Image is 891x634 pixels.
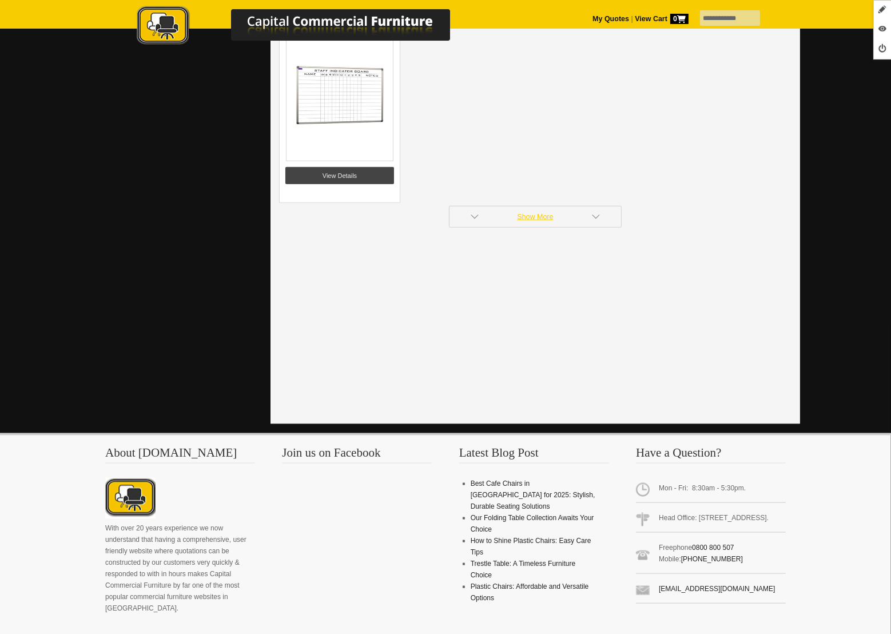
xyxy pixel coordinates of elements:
[636,508,786,533] span: Head Office: [STREET_ADDRESS].
[282,447,432,463] h3: Join us on Facebook
[692,544,734,552] a: 0800 800 507
[105,6,506,51] a: Capital Commercial Furniture Logo
[105,522,255,614] p: With over 20 years experience we now understand that having a comprehensive, user friendly websit...
[636,537,786,574] span: Freephone Mobile:
[670,14,689,24] span: 0
[592,15,629,23] a: My Quotes
[636,478,786,503] span: Mon - Fri: 8:30am - 5:30pm.
[471,514,594,533] a: Our Folding Table Collection Awaits Your Choice
[633,15,689,23] a: View Cart0
[471,583,589,602] a: Plastic Chairs: Affordable and Versatile Options
[105,447,255,463] h3: About [DOMAIN_NAME]
[285,167,394,184] a: View Details
[105,6,506,47] img: Capital Commercial Furniture Logo
[471,560,575,579] a: Trestle Table: A Timeless Furniture Choice
[282,478,431,604] iframe: fb:page Facebook Social Plugin
[635,15,689,23] strong: View Cart
[459,447,609,463] h3: Latest Blog Post
[449,206,622,228] a: Show More
[471,480,595,510] a: Best Cafe Chairs in [GEOGRAPHIC_DATA] for 2025: Stylish, Durable Seating Solutions
[659,585,775,593] a: [EMAIL_ADDRESS][DOMAIN_NAME]
[636,447,786,463] h3: Have a Question?
[105,478,156,519] img: About CCFNZ Logo
[681,555,743,563] a: [PHONE_NUMBER]
[471,537,591,556] a: How to Shine Plastic Chairs: Easy Care Tips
